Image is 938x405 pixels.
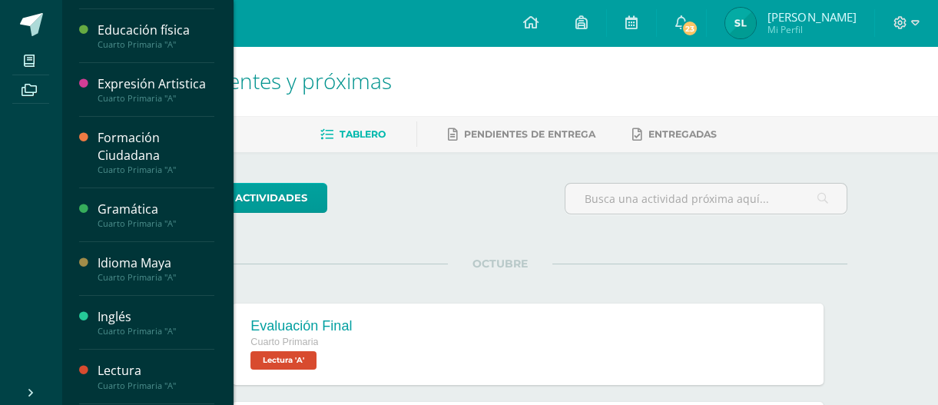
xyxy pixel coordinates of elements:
[448,257,552,271] span: OCTUBRE
[152,183,327,213] a: todas las Actividades
[98,129,214,164] div: Formación Ciudadana
[464,128,595,140] span: Pendientes de entrega
[320,122,386,147] a: Tablero
[565,184,847,214] input: Busca una actividad próxima aquí...
[648,128,717,140] span: Entregadas
[98,362,214,390] a: LecturaCuarto Primaria "A"
[98,39,214,50] div: Cuarto Primaria "A"
[98,380,214,391] div: Cuarto Primaria "A"
[98,201,214,218] div: Gramática
[767,9,856,25] span: [PERSON_NAME]
[98,201,214,229] a: GramáticaCuarto Primaria "A"
[98,218,214,229] div: Cuarto Primaria "A"
[98,129,214,175] a: Formación CiudadanaCuarto Primaria "A"
[98,308,214,326] div: Inglés
[98,362,214,380] div: Lectura
[98,22,214,39] div: Educación física
[98,75,214,93] div: Expresión Artistica
[250,337,318,347] span: Cuarto Primaria
[80,66,392,95] span: Actividades recientes y próximas
[725,8,756,38] img: 1dd4c46a982505eda2d2997edeb19b04.png
[340,128,386,140] span: Tablero
[767,23,856,36] span: Mi Perfil
[98,308,214,337] a: InglésCuarto Primaria "A"
[98,164,214,175] div: Cuarto Primaria "A"
[98,75,214,104] a: Expresión ArtisticaCuarto Primaria "A"
[98,326,214,337] div: Cuarto Primaria "A"
[250,351,317,370] span: Lectura 'A'
[98,254,214,272] div: Idioma Maya
[448,122,595,147] a: Pendientes de entrega
[98,254,214,283] a: Idioma MayaCuarto Primaria "A"
[98,93,214,104] div: Cuarto Primaria "A"
[681,20,698,37] span: 23
[632,122,717,147] a: Entregadas
[250,318,352,334] div: Evaluación Final
[98,22,214,50] a: Educación físicaCuarto Primaria "A"
[98,272,214,283] div: Cuarto Primaria "A"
